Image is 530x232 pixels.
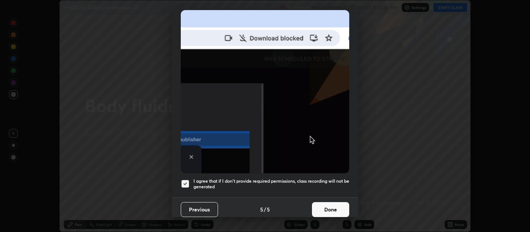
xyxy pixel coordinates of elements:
[181,202,218,217] button: Previous
[267,205,270,213] h4: 5
[193,178,349,190] h5: I agree that if I don't provide required permissions, class recording will not be generated
[312,202,349,217] button: Done
[260,205,263,213] h4: 5
[181,10,349,173] img: downloads-permission-blocked.gif
[264,205,266,213] h4: /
